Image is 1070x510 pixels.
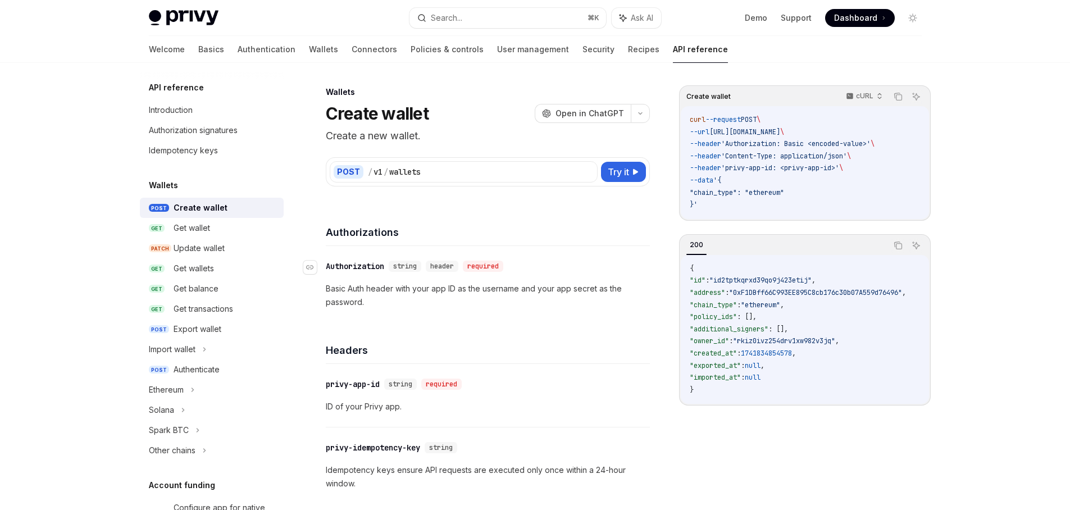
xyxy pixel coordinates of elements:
span: , [780,300,784,309]
a: Welcome [149,36,185,63]
a: Support [781,12,812,24]
span: "rkiz0ivz254drv1xw982v3jq" [733,336,835,345]
span: ⌘ K [588,13,599,22]
span: , [812,276,816,285]
span: Open in ChatGPT [556,108,624,119]
span: \ [780,128,784,136]
span: Try it [608,165,629,179]
h5: Wallets [149,179,178,192]
a: API reference [673,36,728,63]
span: : [741,373,745,382]
div: / [368,166,372,177]
div: Introduction [149,103,193,117]
span: "chain_type": "ethereum" [690,188,784,197]
span: '{ [713,176,721,185]
span: --data [690,176,713,185]
a: Demo [745,12,767,24]
div: / [384,166,388,177]
a: PATCHUpdate wallet [140,238,284,258]
button: Open in ChatGPT [535,104,631,123]
span: : [705,276,709,285]
span: : [], [737,312,757,321]
h4: Headers [326,343,650,358]
span: \ [847,152,851,161]
div: wallets [389,166,421,177]
span: --header [690,163,721,172]
span: "0xF1DBff66C993EE895C8cb176c30b07A559d76496" [729,288,902,297]
div: Idempotency keys [149,144,218,157]
span: null [745,361,761,370]
h1: Create wallet [326,103,429,124]
a: Dashboard [825,9,895,27]
span: , [792,349,796,358]
div: 200 [686,238,707,252]
span: : [729,336,733,345]
span: "chain_type" [690,300,737,309]
div: privy-idempotency-key [326,442,420,453]
a: Idempotency keys [140,140,284,161]
div: required [463,261,503,272]
span: \ [871,139,875,148]
p: Basic Auth header with your app ID as the username and your app secret as the password. [326,282,650,309]
p: Idempotency keys ensure API requests are executed only once within a 24-hour window. [326,463,650,490]
span: , [761,361,764,370]
span: null [745,373,761,382]
a: POSTExport wallet [140,319,284,339]
span: \ [839,163,843,172]
div: Get wallet [174,221,210,235]
a: Recipes [628,36,659,63]
div: Other chains [149,444,195,457]
span: 'Authorization: Basic <encoded-value>' [721,139,871,148]
p: Create a new wallet. [326,128,650,144]
span: Ask AI [631,12,653,24]
button: Search...⌘K [409,8,606,28]
a: POSTAuthenticate [140,359,284,380]
div: Solana [149,403,174,417]
span: Dashboard [834,12,877,24]
span: GET [149,285,165,293]
span: : [737,300,741,309]
span: --request [705,115,741,124]
span: "additional_signers" [690,325,768,334]
a: GETGet transactions [140,299,284,319]
div: Get transactions [174,302,233,316]
span: , [902,288,906,297]
a: Policies & controls [411,36,484,63]
div: Get wallets [174,262,214,275]
span: Create wallet [686,92,731,101]
span: GET [149,265,165,273]
span: : [], [768,325,788,334]
span: POST [149,204,169,212]
span: "id" [690,276,705,285]
span: , [835,336,839,345]
div: Create wallet [174,201,227,215]
span: 1741834854578 [741,349,792,358]
div: Update wallet [174,242,225,255]
img: light logo [149,10,218,26]
a: Introduction [140,100,284,120]
a: Connectors [352,36,397,63]
a: POSTCreate wallet [140,198,284,218]
span: "owner_id" [690,336,729,345]
span: "policy_ids" [690,312,737,321]
span: \ [757,115,761,124]
a: Authentication [238,36,295,63]
span: : [725,288,729,297]
span: POST [741,115,757,124]
button: cURL [840,87,887,106]
span: : [737,349,741,358]
div: Search... [431,11,462,25]
div: privy-app-id [326,379,380,390]
h4: Authorizations [326,225,650,240]
span: string [393,262,417,271]
a: Basics [198,36,224,63]
span: } [690,385,694,394]
p: ID of your Privy app. [326,400,650,413]
span: 'privy-app-id: <privy-app-id>' [721,163,839,172]
a: Authorization signatures [140,120,284,140]
span: string [389,380,412,389]
h5: Account funding [149,479,215,492]
div: POST [334,165,363,179]
span: curl [690,115,705,124]
span: "ethereum" [741,300,780,309]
